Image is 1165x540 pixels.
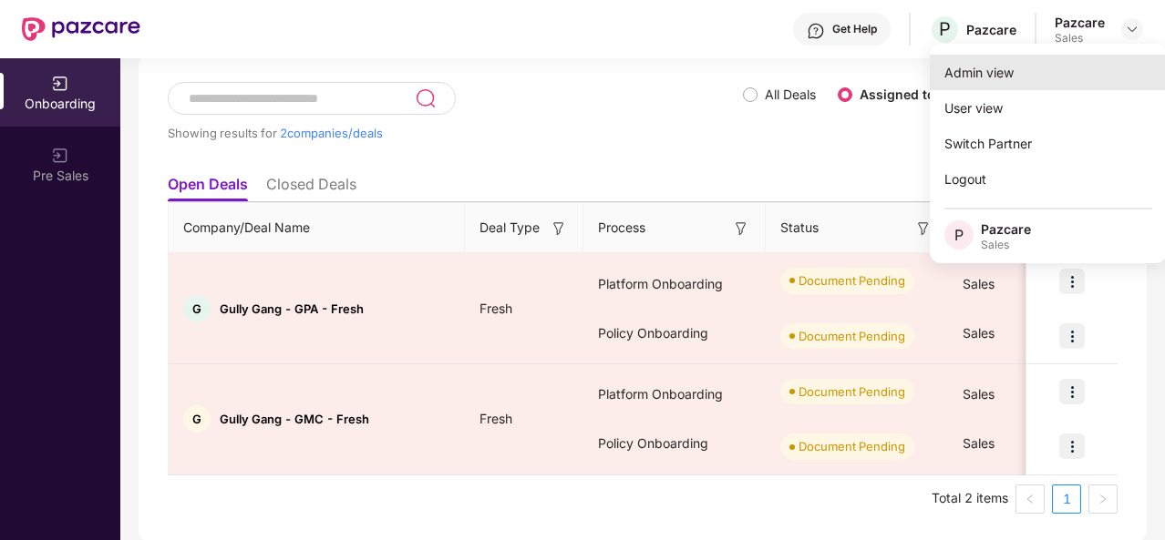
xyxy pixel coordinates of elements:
button: left [1016,484,1045,514]
label: All Deals [765,87,816,102]
span: Fresh [465,411,527,426]
img: icon [1059,379,1085,404]
div: Platform Onboarding [583,370,766,419]
span: Gully Gang - GPA - Fresh [220,301,364,316]
th: Company/Deal Name [169,203,465,253]
li: Total 2 items [932,484,1008,514]
span: right [1098,494,1108,504]
div: Sales [981,238,1031,252]
img: icon [1059,433,1085,459]
img: svg+xml;base64,PHN2ZyBpZD0iRHJvcGRvd24tMzJ4MzIiIHhtbG5zPSJodHRwOi8vd3d3LnczLm9yZy8yMDAwL3N2ZyIgd2... [1125,22,1139,36]
img: icon [1059,269,1085,294]
img: New Pazcare Logo [22,17,140,41]
div: Showing results for [168,126,743,140]
button: right [1088,484,1118,514]
img: svg+xml;base64,PHN2ZyB3aWR0aD0iMTYiIGhlaWdodD0iMTYiIHZpZXdCb3g9IjAgMCAxNiAxNiIgZmlsbD0ibm9uZSIgeG... [914,219,933,238]
span: Sales [963,276,995,291]
div: Policy Onboarding [583,419,766,468]
img: svg+xml;base64,PHN2ZyB3aWR0aD0iMTYiIGhlaWdodD0iMTYiIHZpZXdCb3g9IjAgMCAxNiAxNiIgZmlsbD0ibm9uZSIgeG... [732,219,750,238]
img: svg+xml;base64,PHN2ZyB3aWR0aD0iMTYiIGhlaWdodD0iMTYiIHZpZXdCb3g9IjAgMCAxNiAxNiIgZmlsbD0ibm9uZSIgeG... [550,219,568,238]
div: Pazcare [966,21,1016,38]
img: svg+xml;base64,PHN2ZyBpZD0iSGVscC0zMngzMiIgeG1sbnM9Imh0dHA6Ly93d3cudzMub3JnLzIwMDAvc3ZnIiB3aWR0aD... [807,22,825,40]
span: Sales [963,325,995,341]
img: svg+xml;base64,PHN2ZyB3aWR0aD0iMjAiIGhlaWdodD0iMjAiIHZpZXdCb3g9IjAgMCAyMCAyMCIgZmlsbD0ibm9uZSIgeG... [51,147,69,165]
img: svg+xml;base64,PHN2ZyB3aWR0aD0iMjAiIGhlaWdodD0iMjAiIHZpZXdCb3g9IjAgMCAyMCAyMCIgZmlsbD0ibm9uZSIgeG... [51,75,69,93]
div: Document Pending [799,437,905,455]
div: G [183,405,211,433]
div: Pazcare [981,220,1031,238]
span: Sales [963,435,995,451]
div: Pazcare [1055,14,1105,31]
span: 2 companies/deals [280,126,383,140]
span: Process [598,218,645,238]
div: Platform Onboarding [583,260,766,309]
label: Assigned to me [860,87,958,102]
li: Closed Deals [266,175,356,201]
div: Get Help [832,22,877,36]
li: Previous Page [1016,484,1045,514]
span: Sales [963,386,995,402]
div: Policy Onboarding [583,309,766,358]
div: G [183,295,211,322]
li: 1 [1052,484,1081,514]
li: Next Page [1088,484,1118,514]
span: Deal Type [479,218,540,238]
span: P [954,224,964,246]
img: svg+xml;base64,PHN2ZyB3aWR0aD0iMjQiIGhlaWdodD0iMjUiIHZpZXdCb3g9IjAgMCAyNCAyNSIgZmlsbD0ibm9uZSIgeG... [415,87,436,109]
span: Status [780,218,819,238]
span: Gully Gang - GMC - Fresh [220,412,369,426]
div: Document Pending [799,327,905,345]
span: Fresh [465,301,527,316]
li: Open Deals [168,175,248,201]
div: Sales [1055,31,1105,46]
a: 1 [1053,485,1080,513]
img: icon [1059,323,1085,349]
div: Document Pending [799,382,905,401]
span: P [939,18,951,40]
div: Document Pending [799,271,905,290]
span: left [1025,494,1036,504]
